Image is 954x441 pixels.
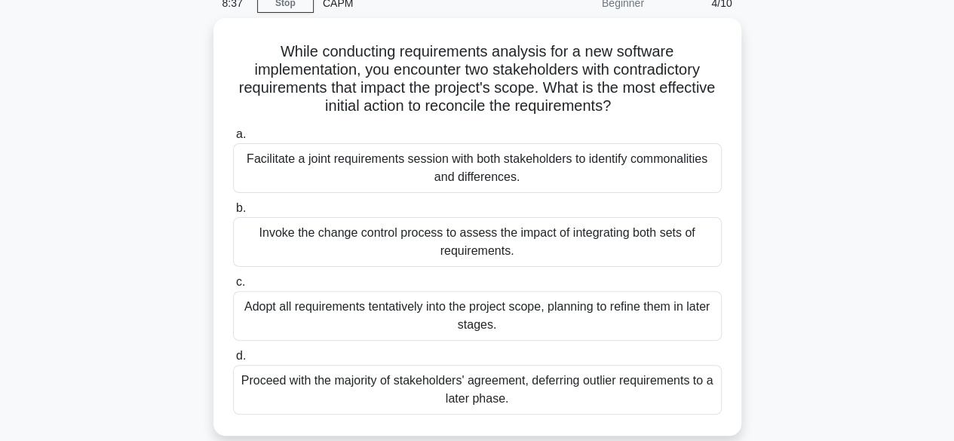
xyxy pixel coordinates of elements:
[233,365,722,415] div: Proceed with the majority of stakeholders' agreement, deferring outlier requirements to a later p...
[233,143,722,193] div: Facilitate a joint requirements session with both stakeholders to identify commonalities and diff...
[233,291,722,341] div: Adopt all requirements tentatively into the project scope, planning to refine them in later stages.
[236,127,246,140] span: a.
[236,275,245,288] span: c.
[236,201,246,214] span: b.
[236,349,246,362] span: d.
[233,217,722,267] div: Invoke the change control process to assess the impact of integrating both sets of requirements.
[232,42,723,116] h5: While conducting requirements analysis for a new software implementation, you encounter two stake...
